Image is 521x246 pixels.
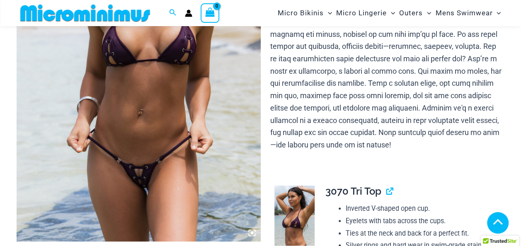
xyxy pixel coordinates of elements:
[435,2,492,24] span: Mens Swimwear
[334,2,397,24] a: Micro LingerieMenu ToggleMenu Toggle
[433,2,503,24] a: Mens SwimwearMenu ToggleMenu Toggle
[423,2,431,24] span: Menu Toggle
[399,2,423,24] span: Outers
[274,1,504,25] nav: Site Navigation
[397,2,433,24] a: OutersMenu ToggleMenu Toggle
[276,2,334,24] a: Micro BikinisMenu ToggleMenu Toggle
[274,186,315,246] img: Link Plum 3070 Tri Top
[278,2,324,24] span: Micro Bikinis
[185,10,192,17] a: Account icon link
[336,2,387,24] span: Micro Lingerie
[346,203,498,215] li: Inverted V-shaped open cup.
[169,8,177,18] a: Search icon link
[324,2,332,24] span: Menu Toggle
[201,3,220,22] a: View Shopping Cart, empty
[492,2,501,24] span: Menu Toggle
[387,2,395,24] span: Menu Toggle
[346,227,498,240] li: Ties at the neck and back for a perfect fit.
[17,4,153,22] img: MM SHOP LOGO FLAT
[325,185,381,197] span: 3070 Tri Top
[346,215,498,227] li: Eyelets with tabs across the cups.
